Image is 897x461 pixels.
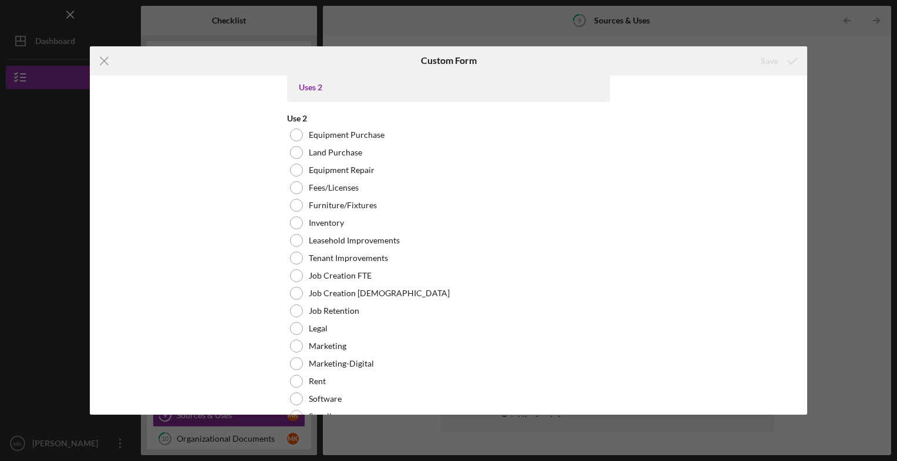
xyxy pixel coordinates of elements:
label: Inventory [309,218,344,228]
label: Furniture/Fixtures [309,201,377,210]
label: Job Creation FTE [309,271,372,280]
label: Land Purchase [309,148,362,157]
label: Equipment Purchase [309,130,385,140]
label: Leasehold Improvements [309,236,400,245]
div: Use 2 [287,114,610,123]
label: Legal [309,324,328,333]
button: Save [749,49,807,73]
label: Rent [309,377,326,386]
label: Marketing [309,341,346,351]
label: Fees/Licenses [309,183,359,192]
div: Uses 2 [299,83,598,92]
label: Job Creation [DEMOGRAPHIC_DATA] [309,289,450,298]
div: Save [761,49,778,73]
label: Supplies [309,412,339,421]
label: Tenant Improvements [309,253,388,263]
label: Software [309,394,342,404]
label: Equipment Repair [309,165,375,175]
label: Job Retention [309,306,359,316]
h6: Custom Form [421,55,477,66]
label: Marketing-Digital [309,359,374,368]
